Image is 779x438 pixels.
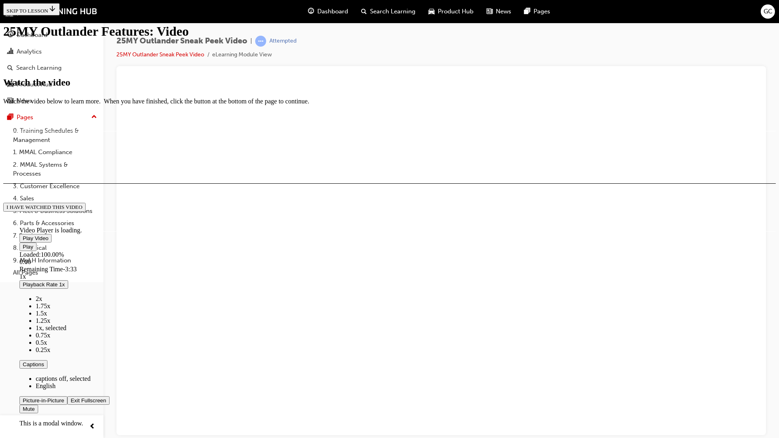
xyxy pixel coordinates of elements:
[3,3,60,15] button: SKIP TO LESSON
[6,204,82,210] div: I HAVE WATCHED THIS VIDEO
[6,8,56,14] span: SKIP TO LESSON
[3,203,86,212] button: I HAVE WATCHED THIS VIDEO
[3,98,776,105] p: Watch the video below to learn more. When you have finished, click the button at the bottom of th...
[3,77,70,88] strong: Watch the video
[3,24,776,39] div: 25MY Outlander Features: Video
